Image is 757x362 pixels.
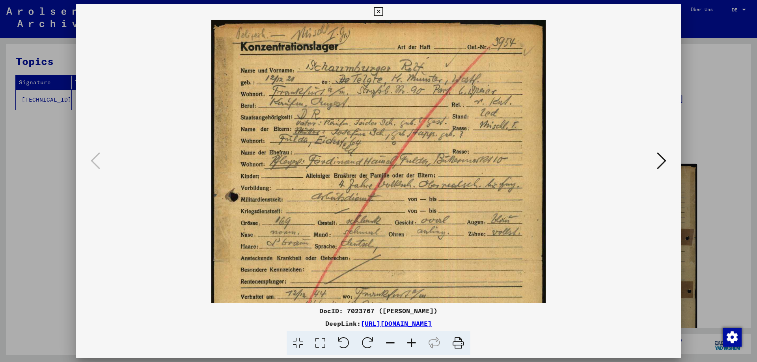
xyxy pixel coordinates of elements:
[76,319,681,328] div: DeepLink:
[361,319,432,327] a: [URL][DOMAIN_NAME]
[76,306,681,316] div: DocID: 7023767 ([PERSON_NAME])
[723,328,742,347] img: Zustimmung ändern
[722,327,741,346] div: Zustimmung ändern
